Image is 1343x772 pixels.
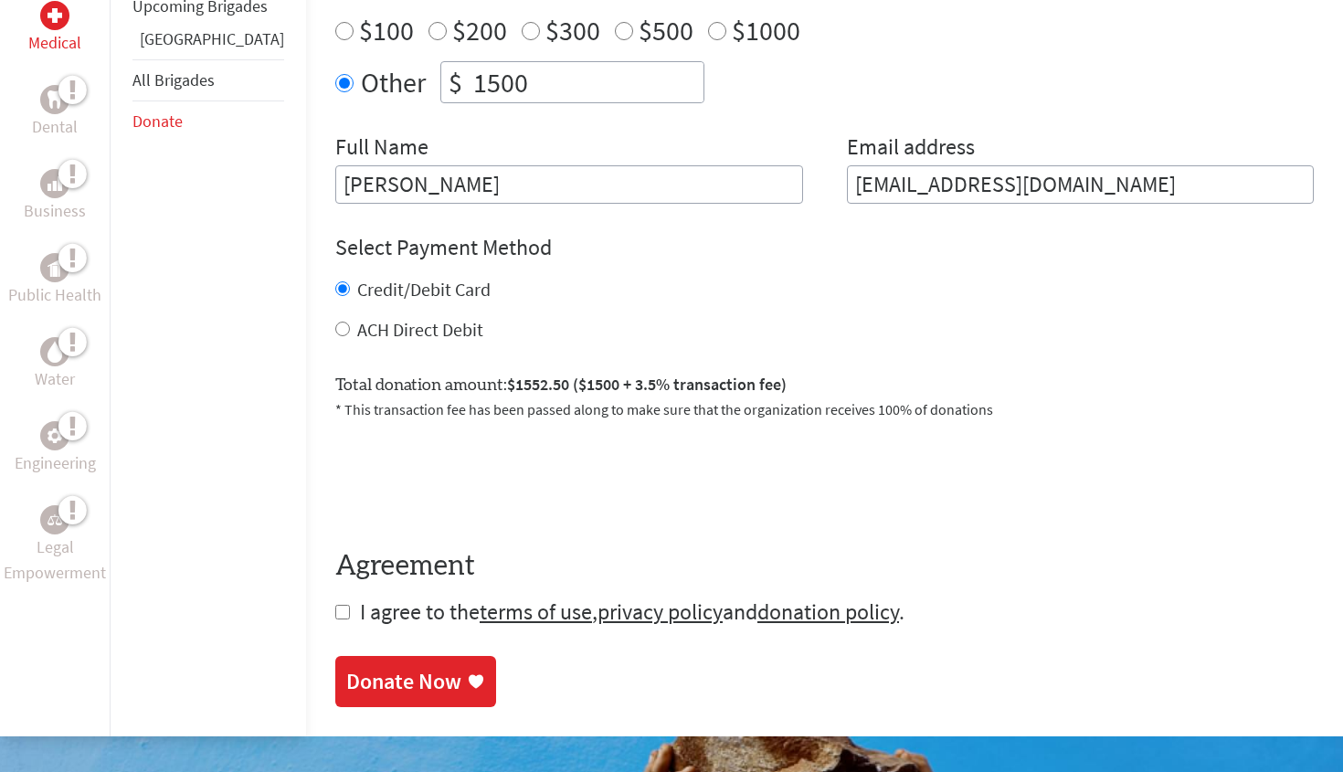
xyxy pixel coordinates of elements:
img: Public Health [48,259,62,277]
input: Enter Full Name [335,165,803,204]
a: All Brigades [132,69,215,90]
label: $200 [452,13,507,48]
img: Dental [48,91,62,109]
li: Donate [132,101,284,142]
label: $100 [359,13,414,48]
label: Email address [847,132,975,165]
li: Ghana [132,26,284,59]
p: Water [35,366,75,392]
img: Engineering [48,428,62,443]
a: DentalDental [32,85,78,140]
input: Your Email [847,165,1315,204]
label: Other [361,61,426,103]
p: Medical [28,30,81,56]
p: * This transaction fee has been passed along to make sure that the organization receives 100% of ... [335,398,1314,420]
div: Donate Now [346,667,461,696]
a: [GEOGRAPHIC_DATA] [140,28,284,49]
img: Water [48,342,62,363]
input: Enter Amount [470,62,703,102]
p: Engineering [15,450,96,476]
div: Business [40,169,69,198]
p: Legal Empowerment [4,534,106,586]
div: $ [441,62,470,102]
a: privacy policy [597,598,723,626]
p: Dental [32,114,78,140]
label: Credit/Debit Card [357,278,491,301]
div: Medical [40,1,69,30]
a: Donate Now [335,656,496,707]
label: $300 [545,13,600,48]
span: I agree to the , and . [360,598,904,626]
a: MedicalMedical [28,1,81,56]
label: ACH Direct Debit [357,318,483,341]
span: $1552.50 ($1500 + 3.5% transaction fee) [507,374,787,395]
img: Legal Empowerment [48,514,62,525]
p: Public Health [8,282,101,308]
a: Public HealthPublic Health [8,253,101,308]
li: All Brigades [132,59,284,101]
label: $500 [639,13,693,48]
div: Water [40,337,69,366]
div: Engineering [40,421,69,450]
label: Total donation amount: [335,372,787,398]
h4: Agreement [335,550,1314,583]
label: $1000 [732,13,800,48]
p: Business [24,198,86,224]
a: WaterWater [35,337,75,392]
label: Full Name [335,132,428,165]
a: Donate [132,111,183,132]
div: Legal Empowerment [40,505,69,534]
a: donation policy [757,598,899,626]
iframe: reCAPTCHA [335,442,613,513]
img: Business [48,176,62,191]
div: Public Health [40,253,69,282]
a: EngineeringEngineering [15,421,96,476]
div: Dental [40,85,69,114]
a: BusinessBusiness [24,169,86,224]
a: Legal EmpowermentLegal Empowerment [4,505,106,586]
h4: Select Payment Method [335,233,1314,262]
a: terms of use [480,598,592,626]
img: Medical [48,8,62,23]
